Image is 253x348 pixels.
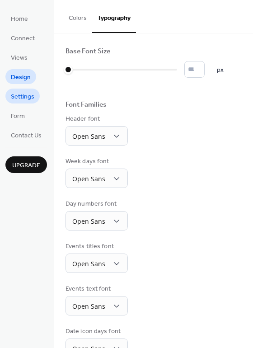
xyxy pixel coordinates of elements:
[5,127,47,142] a: Contact Us
[11,112,25,121] span: Form
[72,174,105,183] span: Open Sans
[66,157,126,166] div: Week days font
[5,156,47,173] button: Upgrade
[5,69,36,84] a: Design
[66,47,110,56] div: Base Font Size
[217,66,224,75] span: px
[11,73,31,82] span: Design
[5,89,40,103] a: Settings
[66,242,126,251] div: Events titles font
[11,131,42,141] span: Contact Us
[66,114,126,124] div: Header font
[66,100,107,110] div: Font Families
[72,302,105,310] span: Open Sans
[66,284,126,294] div: Events text font
[5,30,40,45] a: Connect
[72,132,105,141] span: Open Sans
[72,259,105,268] span: Open Sans
[11,53,28,63] span: Views
[5,11,33,26] a: Home
[11,14,28,24] span: Home
[72,217,105,226] span: Open Sans
[11,34,35,43] span: Connect
[12,161,40,170] span: Upgrade
[66,327,126,336] div: Date icon days font
[66,199,126,209] div: Day numbers font
[5,108,30,123] a: Form
[11,92,34,102] span: Settings
[5,50,33,65] a: Views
